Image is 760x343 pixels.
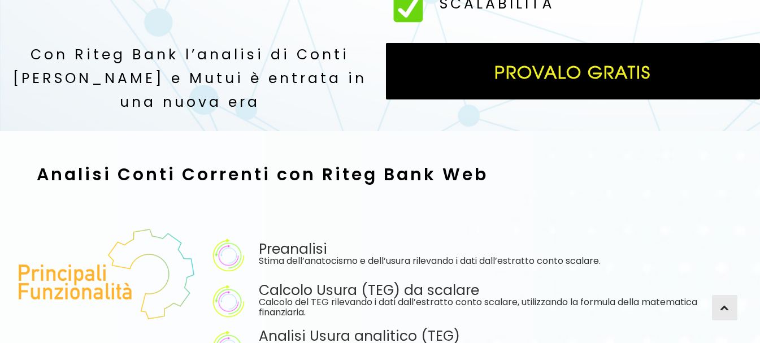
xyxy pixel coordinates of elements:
[212,238,246,273] img: Elenco funzionalita
[259,254,601,267] span: Stima dell’anatocismo e dell’usura rilevando i dati dall’estratto conto scalare.
[259,296,697,319] span: Calcolo del TEG rilevando i dati dall’estratto conto scalare, utilizzando la formula della matema...
[259,239,327,259] span: Preanalisi
[37,159,488,190] h2: Analisi Conti Correnti con Riteg Bank Web
[212,284,246,319] img: Elenco funzionalita
[17,229,194,319] img: riteg bank web calcolo anatocismo usura
[259,280,479,300] span: Calcolo Usura (TEG) da scalare
[6,43,375,114] h3: Con Riteg Bank l’analisi di Conti [PERSON_NAME] e Mutui è entrata in una nuova era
